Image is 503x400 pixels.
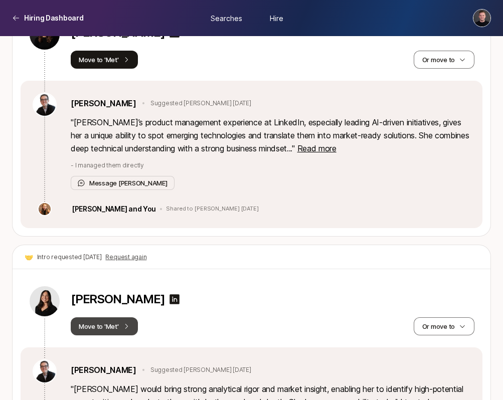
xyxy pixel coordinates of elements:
span: Read more [297,143,337,153]
img: Christopher Harper [473,10,490,27]
p: [PERSON_NAME] and You [72,203,156,215]
a: Hire [252,9,302,27]
button: Christopher Harper [473,9,491,27]
p: Suggested [PERSON_NAME] [DATE] [150,99,251,108]
p: " [PERSON_NAME]’s product management experience at LinkedIn, especially leading AI-driven initiat... [71,116,470,155]
button: Or move to [414,317,474,335]
p: Suggested [PERSON_NAME] [DATE] [150,365,251,374]
img: d2c9032c_595d_4dac_8c09_74e554324a89.jpg [30,286,60,316]
p: - I managed them directly [71,161,470,170]
span: 🤝 [25,251,33,263]
a: [PERSON_NAME] [71,363,136,376]
img: bf606829_ab48_4882_99a9_456e62b5e2c1.png [34,94,56,116]
p: Shared to [PERSON_NAME] [DATE] [166,206,259,213]
button: Or move to [414,51,474,69]
span: Searches [211,13,242,23]
span: Hire [270,13,283,23]
p: Hiring Dashboard [24,12,84,24]
img: bf606829_ab48_4882_99a9_456e62b5e2c1.png [34,360,56,382]
button: Move to 'Met' [71,51,138,69]
p: Intro requested [DATE] [37,253,102,262]
button: Request again [105,253,146,262]
img: c777a5ab_2847_4677_84ce_f0fc07219358.jpg [39,203,51,215]
a: Searches [202,9,252,27]
p: [PERSON_NAME] [71,292,164,306]
button: Move to 'Met' [71,317,138,335]
button: Message [PERSON_NAME] [71,176,175,190]
a: [PERSON_NAME] [71,97,136,110]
